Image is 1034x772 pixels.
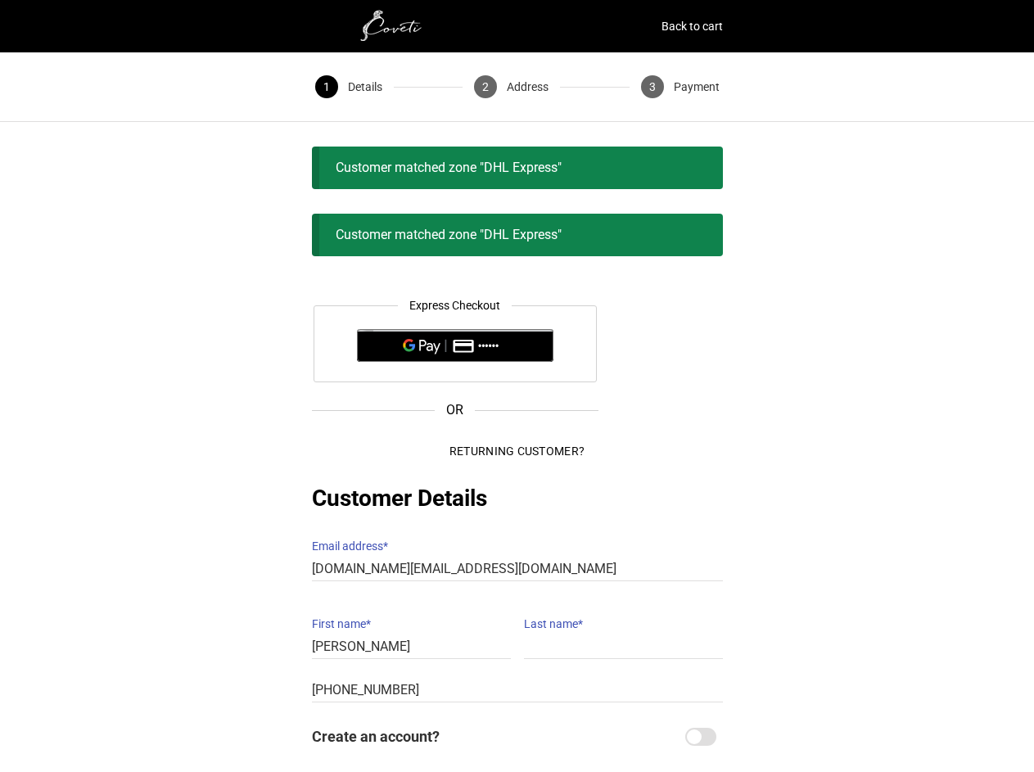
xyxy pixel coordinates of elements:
[312,399,598,422] span: OR
[312,147,723,189] div: Customer matched zone "DHL Express"
[304,52,394,121] button: 1 Details
[357,329,553,362] button: Pay with GPay
[312,612,511,635] label: First name
[641,75,664,98] span: 3
[312,214,723,256] div: Customer matched zone "DHL Express"
[630,52,731,121] button: 3 Payment
[674,75,720,98] span: Payment
[348,75,382,98] span: Details
[398,294,512,317] legend: Express Checkout
[312,722,682,752] span: Create an account?
[436,433,598,469] button: Returning Customer?
[524,612,723,635] label: Last name
[507,75,549,98] span: Address
[474,75,497,98] span: 2
[315,75,338,98] span: 1
[312,10,476,43] img: white1.png
[478,341,499,352] text: ••••••
[661,15,723,38] a: Back to cart
[312,535,723,558] label: Email address
[463,52,560,121] button: 2 Address
[685,728,716,746] input: Create an account?
[312,482,723,515] h2: Customer Details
